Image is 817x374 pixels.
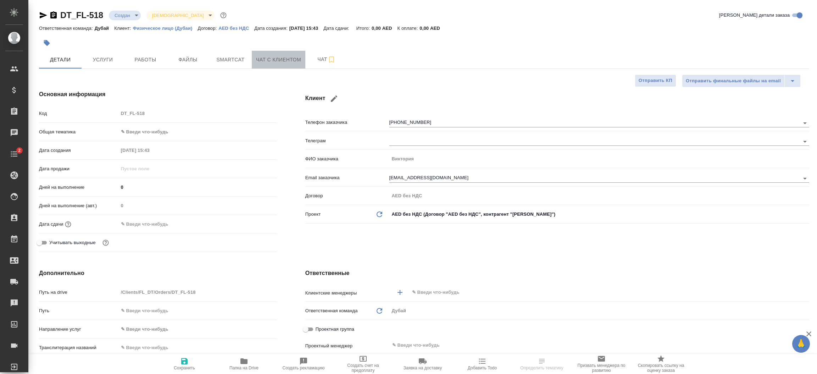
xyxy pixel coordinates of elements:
[389,191,809,201] input: Пустое поле
[39,307,118,314] p: Путь
[219,11,228,20] button: Доп статусы указывают на важность/срочность заказа
[60,10,103,20] a: DT_FL-518
[805,292,807,293] button: Open
[305,119,389,126] p: Телефон заказчика
[682,75,801,87] div: split button
[39,269,277,277] h4: Дополнительно
[356,26,372,31] p: Итого:
[468,365,497,370] span: Добавить Todo
[171,55,205,64] span: Файлы
[393,354,452,374] button: Заявка на доставку
[39,128,118,136] p: Общая тематика
[39,221,63,228] p: Дата сдачи
[39,90,277,99] h4: Основная информация
[121,128,268,136] div: ✎ Введи что-нибудь
[576,363,627,373] span: Призвать менеджера по развитию
[118,126,277,138] div: ✎ Введи что-нибудь
[686,77,781,85] span: Отправить финальные файлы на email
[512,354,572,374] button: Определить тематику
[39,26,95,31] p: Ответственная команда:
[118,287,277,297] input: Пустое поле
[118,182,277,192] input: ✎ Введи что-нибудь
[323,26,351,31] p: Дата сдачи:
[305,192,389,199] p: Договор
[118,219,180,229] input: ✎ Введи что-нибудь
[256,55,301,64] span: Чат с клиентом
[398,26,420,31] p: К оплате:
[229,365,259,370] span: Папка на Drive
[118,108,277,119] input: Пустое поле
[39,11,48,20] button: Скопировать ссылку для ЯМессенджера
[305,155,389,163] p: ФИО заказчика
[333,354,393,374] button: Создать счет на предоплату
[155,354,214,374] button: Сохранить
[146,11,214,20] div: Создан
[631,354,691,374] button: Скопировать ссылку на оценку заказа
[682,75,785,87] button: Отправить финальные файлы на email
[95,26,115,31] p: Дубай
[635,363,687,373] span: Скопировать ссылку на оценку заказа
[391,341,783,350] input: ✎ Введи что-нибудь
[305,90,809,107] h4: Клиент
[63,220,73,229] button: Если добавить услуги и заполнить их объемом, то дата рассчитается автоматически
[218,25,254,31] a: AED без НДС
[49,239,96,246] span: Учитывать выходные
[520,365,563,370] span: Определить тематику
[39,344,118,351] p: Транслитерация названий
[133,25,198,31] a: Физическое лицо (Дубаи)
[305,269,809,277] h4: Ответственные
[411,288,783,297] input: ✎ Введи что-нибудь
[800,174,810,183] button: Open
[128,55,162,64] span: Работы
[404,365,442,370] span: Заявка на доставку
[150,12,206,18] button: [DEMOGRAPHIC_DATA]
[86,55,120,64] span: Услуги
[118,164,180,174] input: Пустое поле
[274,354,333,374] button: Создать рекламацию
[133,26,198,31] p: Физическое лицо (Дубаи)
[419,26,445,31] p: 0,00 AED
[372,26,397,31] p: 0,00 AED
[800,118,810,128] button: Open
[39,184,118,191] p: Дней на выполнение
[305,211,321,218] p: Проект
[283,365,325,370] span: Создать рекламацию
[214,354,274,374] button: Папка на Drive
[118,145,180,155] input: Пустое поле
[327,55,336,64] svg: Подписаться
[218,26,254,31] p: AED без НДС
[198,26,219,31] p: Договор:
[795,336,807,351] span: 🙏
[389,154,809,164] input: Пустое поле
[39,35,55,51] button: Добавить тэг
[572,354,631,374] button: Призвать менеджера по развитию
[389,305,809,317] div: Дубай
[391,284,408,301] button: Добавить менеджера
[14,147,25,154] span: 2
[289,26,324,31] p: [DATE] 15:43
[316,326,354,333] span: Проектная группа
[800,137,810,147] button: Open
[101,238,110,247] button: Выбери, если сб и вс нужно считать рабочими днями для выполнения заказа.
[639,77,672,85] span: Отправить КП
[39,289,118,296] p: Путь на drive
[118,323,277,335] div: ✎ Введи что-нибудь
[305,342,389,350] p: Проектный менеджер
[39,326,118,333] p: Направление услуг
[174,365,195,370] span: Сохранить
[39,110,118,117] p: Код
[719,12,790,19] span: [PERSON_NAME] детали заказа
[254,26,289,31] p: Дата создания:
[112,12,132,18] button: Создан
[305,290,389,297] p: Клиентские менеджеры
[118,306,277,316] input: ✎ Введи что-нибудь
[39,147,118,154] p: Дата создания
[39,202,118,209] p: Дней на выполнение (авт.)
[389,208,809,220] div: AED без НДС (Договор "AED без НДС", контрагент "[PERSON_NAME]")
[635,75,676,87] button: Отправить КП
[39,165,118,172] p: Дата продажи
[118,200,277,211] input: Пустое поле
[118,342,277,353] input: ✎ Введи что-нибудь
[305,174,389,181] p: Email заказчика
[792,335,810,353] button: 🙏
